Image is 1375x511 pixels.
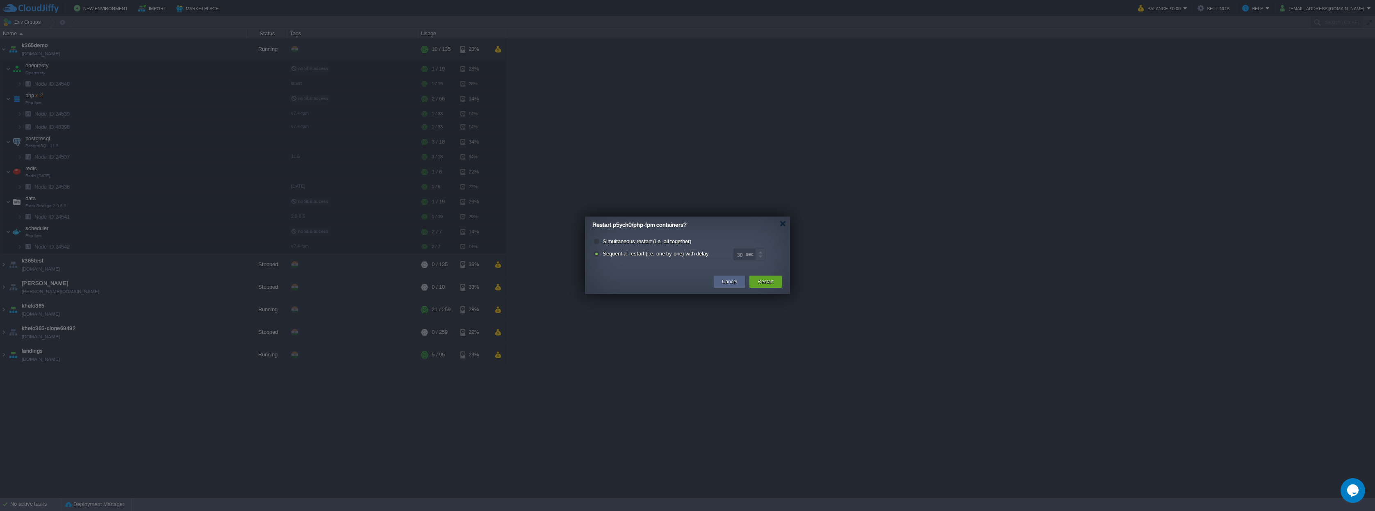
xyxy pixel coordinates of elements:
div: sec [746,249,755,260]
span: Restart p5ych0/php-fpm containers? [592,221,687,228]
button: Restart [758,278,774,286]
iframe: chat widget [1341,478,1367,503]
label: Sequential restart (i.e. one by one) with delay [603,251,709,257]
label: Simultaneous restart (i.e. all together) [603,238,691,244]
button: Cancel [722,278,737,286]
